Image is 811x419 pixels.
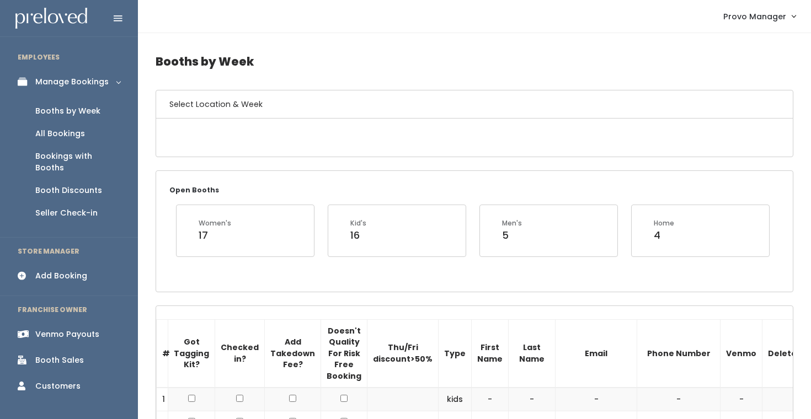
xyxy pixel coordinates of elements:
[215,319,265,388] th: Checked in?
[723,10,786,23] span: Provo Manager
[439,319,472,388] th: Type
[721,319,762,388] th: Venmo
[721,388,762,411] td: -
[509,388,556,411] td: -
[199,228,231,243] div: 17
[168,319,215,388] th: Got Tagging Kit?
[502,228,522,243] div: 5
[654,228,674,243] div: 4
[156,46,793,77] h4: Booths by Week
[321,319,367,388] th: Doesn't Quality For Risk Free Booking
[509,319,556,388] th: Last Name
[35,207,98,219] div: Seller Check-in
[35,270,87,282] div: Add Booking
[439,388,472,411] td: kids
[35,185,102,196] div: Booth Discounts
[350,218,366,228] div: Kid's
[472,388,509,411] td: -
[35,354,84,366] div: Booth Sales
[157,319,168,388] th: #
[35,329,99,340] div: Venmo Payouts
[15,8,87,29] img: preloved logo
[157,388,168,411] td: 1
[35,151,120,174] div: Bookings with Booths
[350,228,366,243] div: 16
[637,319,721,388] th: Phone Number
[35,76,109,88] div: Manage Bookings
[712,4,807,28] a: Provo Manager
[35,380,81,392] div: Customers
[637,388,721,411] td: -
[502,218,522,228] div: Men's
[265,319,321,388] th: Add Takedown Fee?
[35,105,100,117] div: Booths by Week
[472,319,509,388] th: First Name
[654,218,674,228] div: Home
[556,388,637,411] td: -
[367,319,439,388] th: Thu/Fri discount>50%
[169,185,219,195] small: Open Booths
[556,319,637,388] th: Email
[199,218,231,228] div: Women's
[156,90,793,119] h6: Select Location & Week
[762,319,803,388] th: Delete
[35,128,85,139] div: All Bookings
